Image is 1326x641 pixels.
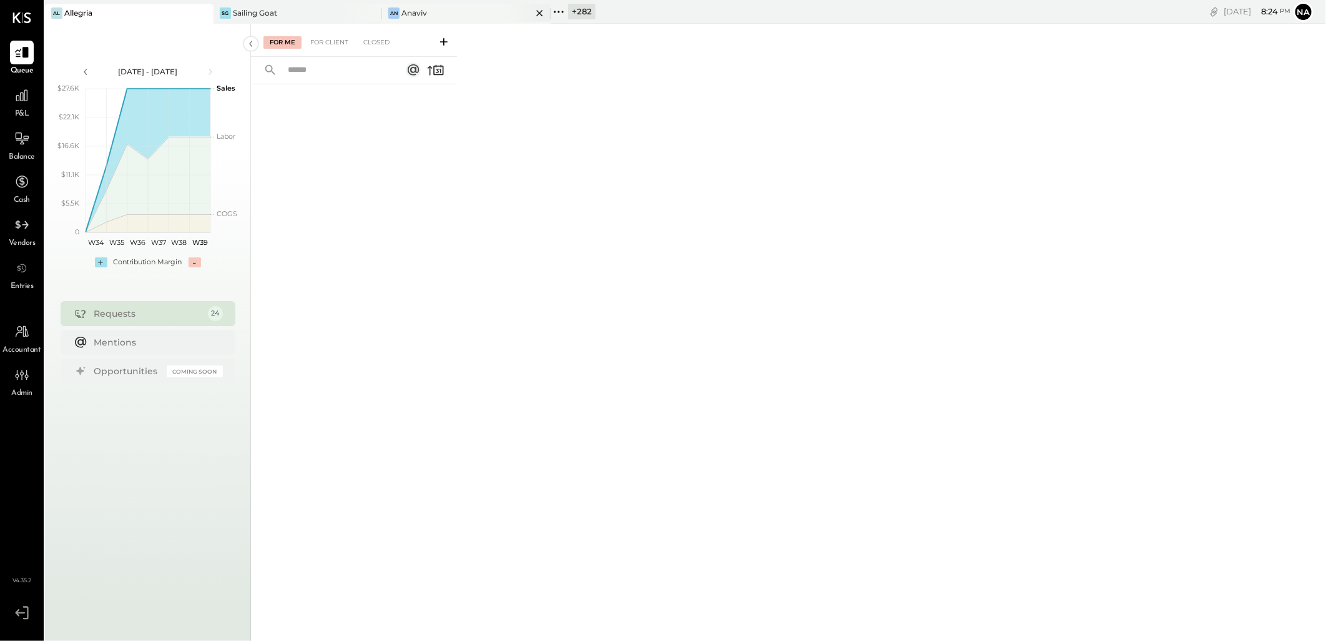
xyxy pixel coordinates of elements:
span: Vendors [9,238,36,249]
div: For Me [263,36,302,49]
div: 24 [208,306,223,321]
div: copy link [1208,5,1220,18]
span: Entries [11,281,34,292]
span: P&L [15,109,29,120]
div: + 282 [568,4,596,19]
div: For Client [304,36,355,49]
a: Cash [1,170,43,206]
text: 0 [75,227,79,236]
div: Requests [94,307,202,320]
button: Na [1294,2,1314,22]
div: - [189,257,201,267]
text: $11.1K [61,170,79,179]
div: Contribution Margin [114,257,182,267]
text: COGS [217,209,237,218]
div: Al [51,7,62,19]
a: Entries [1,256,43,292]
text: W39 [192,238,207,247]
div: Allegria [64,7,92,18]
text: $16.6K [57,141,79,150]
a: Admin [1,363,43,399]
span: Balance [9,152,35,163]
div: Opportunities [94,365,160,377]
div: [DATE] [1224,6,1290,17]
div: Coming Soon [167,365,223,377]
div: Mentions [94,336,217,349]
a: Queue [1,41,43,77]
span: Accountant [3,345,41,356]
text: W38 [171,238,187,247]
div: Closed [357,36,396,49]
div: [DATE] - [DATE] [95,66,201,77]
text: $5.5K [61,199,79,207]
text: W34 [88,238,104,247]
text: Sales [217,84,235,92]
text: W36 [129,238,145,247]
span: Queue [11,66,34,77]
div: Sailing Goat [233,7,277,18]
text: $27.6K [57,84,79,92]
div: SG [220,7,231,19]
text: $22.1K [59,112,79,121]
text: W37 [150,238,165,247]
span: Cash [14,195,30,206]
span: Admin [11,388,32,399]
text: Labor [217,132,235,141]
div: + [95,257,107,267]
div: Anaviv [401,7,427,18]
a: Balance [1,127,43,163]
div: An [388,7,400,19]
a: Accountant [1,320,43,356]
a: P&L [1,84,43,120]
text: W35 [109,238,124,247]
a: Vendors [1,213,43,249]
